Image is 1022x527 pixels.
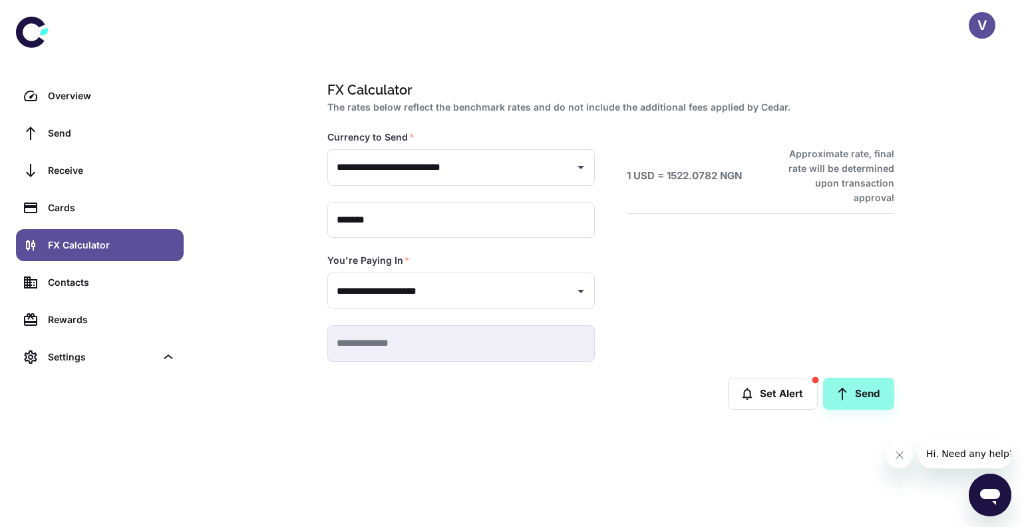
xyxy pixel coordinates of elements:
[48,163,176,178] div: Receive
[327,80,889,100] h1: FX Calculator
[327,131,415,144] label: Currency to Send
[823,378,894,410] a: Send
[48,238,176,253] div: FX Calculator
[774,147,894,205] h6: Approximate rate, final rate will be determined upon transaction approval
[886,442,913,468] iframe: Close message
[728,378,818,410] button: Set Alert
[572,158,590,177] button: Open
[16,192,184,224] a: Cards
[16,266,184,298] a: Contacts
[918,439,1011,468] iframe: Message from company
[48,89,176,103] div: Overview
[48,275,176,290] div: Contacts
[627,169,742,184] h6: 1 USD = 1522.0782 NGN
[48,201,176,215] div: Cards
[16,155,184,187] a: Receive
[572,282,590,300] button: Open
[969,474,1011,516] iframe: Button to launch messaging window
[48,126,176,141] div: Send
[16,80,184,112] a: Overview
[16,304,184,336] a: Rewards
[327,254,410,267] label: You're Paying In
[16,229,184,261] a: FX Calculator
[8,9,96,20] span: Hi. Need any help?
[48,312,176,327] div: Rewards
[48,350,156,364] div: Settings
[16,341,184,373] div: Settings
[969,12,995,39] button: V
[16,117,184,149] a: Send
